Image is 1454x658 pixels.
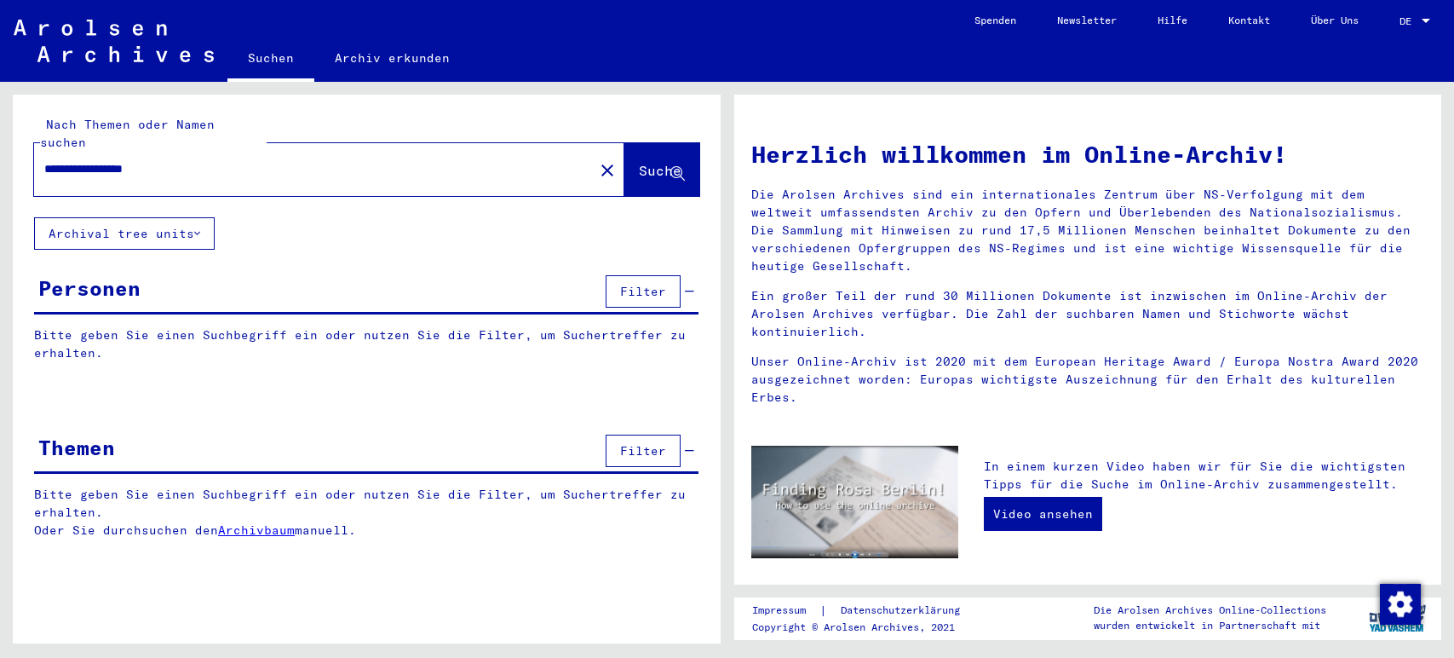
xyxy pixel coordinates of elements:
img: Arolsen_neg.svg [14,20,214,62]
button: Archival tree units [34,217,215,250]
button: Clear [590,153,624,187]
p: Die Arolsen Archives sind ein internationales Zentrum über NS-Verfolgung mit dem weltweit umfasse... [751,186,1425,275]
mat-label: Nach Themen oder Namen suchen [40,117,215,150]
p: Die Arolsen Archives Online-Collections [1094,603,1326,618]
p: Unser Online-Archiv ist 2020 mit dem European Heritage Award / Europa Nostra Award 2020 ausgezeic... [751,353,1425,407]
img: video.jpg [751,446,958,558]
div: Themen [38,432,115,463]
p: Copyright © Arolsen Archives, 2021 [752,620,980,635]
h1: Herzlich willkommen im Online-Archiv! [751,136,1425,172]
p: Bitte geben Sie einen Suchbegriff ein oder nutzen Sie die Filter, um Suchertreffer zu erhalten. O... [34,486,699,540]
a: Suchen [227,38,314,82]
p: Bitte geben Sie einen Suchbegriff ein oder nutzen Sie die Filter, um Suchertreffer zu erhalten. [34,326,698,362]
span: Suche [639,162,681,179]
a: Datenschutzerklärung [827,602,980,620]
div: Personen [38,273,141,303]
span: Filter [620,443,666,459]
a: Archiv erkunden [314,38,470,78]
button: Filter [606,435,681,467]
button: Suche [624,143,699,196]
button: Filter [606,275,681,308]
p: wurden entwickelt in Partnerschaft mit [1094,618,1326,633]
span: Filter [620,284,666,299]
span: DE [1399,15,1418,27]
p: Ein großer Teil der rund 30 Millionen Dokumente ist inzwischen im Online-Archiv der Arolsen Archi... [751,287,1425,341]
mat-icon: close [597,160,618,181]
img: Zustimmung ändern [1380,584,1421,625]
p: In einem kurzen Video haben wir für Sie die wichtigsten Tipps für die Suche im Online-Archiv zusa... [984,458,1424,493]
a: Video ansehen [984,497,1102,531]
a: Archivbaum [218,522,295,538]
a: Impressum [752,602,819,620]
div: | [752,602,980,620]
img: yv_logo.png [1365,597,1429,639]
